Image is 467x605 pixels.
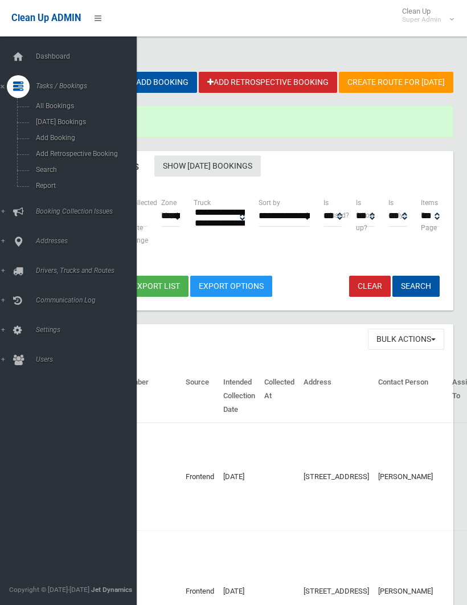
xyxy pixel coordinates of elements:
span: All Bookings [32,102,127,110]
span: Drivers, Trucks and Routes [32,267,137,275]
a: Show [DATE] Bookings [154,156,261,177]
span: Addresses [32,237,137,245]
div: Saved photos. [50,105,453,137]
span: Add Booking [32,134,127,142]
span: Tasks / Bookings [32,82,137,90]
th: Address [299,370,374,423]
span: Search [32,166,127,174]
a: Add Retrospective Booking [199,72,337,93]
td: [DATE] [219,423,260,531]
span: Clean Up ADMIN [11,13,81,23]
span: Communication Log [32,296,137,304]
a: [STREET_ADDRESS] [304,472,369,481]
small: Super Admin [402,15,441,24]
span: Report [32,182,127,190]
a: Add Booking [121,72,197,93]
span: Add Retrospective Booking [32,150,127,158]
span: Users [32,355,137,363]
label: Truck [194,197,211,209]
span: Copyright © [DATE]-[DATE] [9,586,89,594]
span: Settings [32,326,137,334]
th: Collected At [260,370,299,423]
strong: Jet Dynamics [91,586,132,594]
a: [STREET_ADDRESS] [304,587,369,595]
th: Source [181,370,219,423]
a: Export Options [190,276,272,297]
td: Frontend [181,423,219,531]
span: Clean Up [396,7,453,24]
span: [DATE] Bookings [32,118,127,126]
button: Search [392,276,440,297]
a: Clear [349,276,391,297]
th: Intended Collection Date [219,370,260,423]
button: Export list [124,276,189,297]
button: Bulk Actions [368,329,444,350]
td: [PERSON_NAME] [374,423,448,531]
a: Create route for [DATE] [339,72,453,93]
th: Contact Person [374,370,448,423]
span: Dashboard [32,52,137,60]
span: Booking Collection Issues [32,207,137,215]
